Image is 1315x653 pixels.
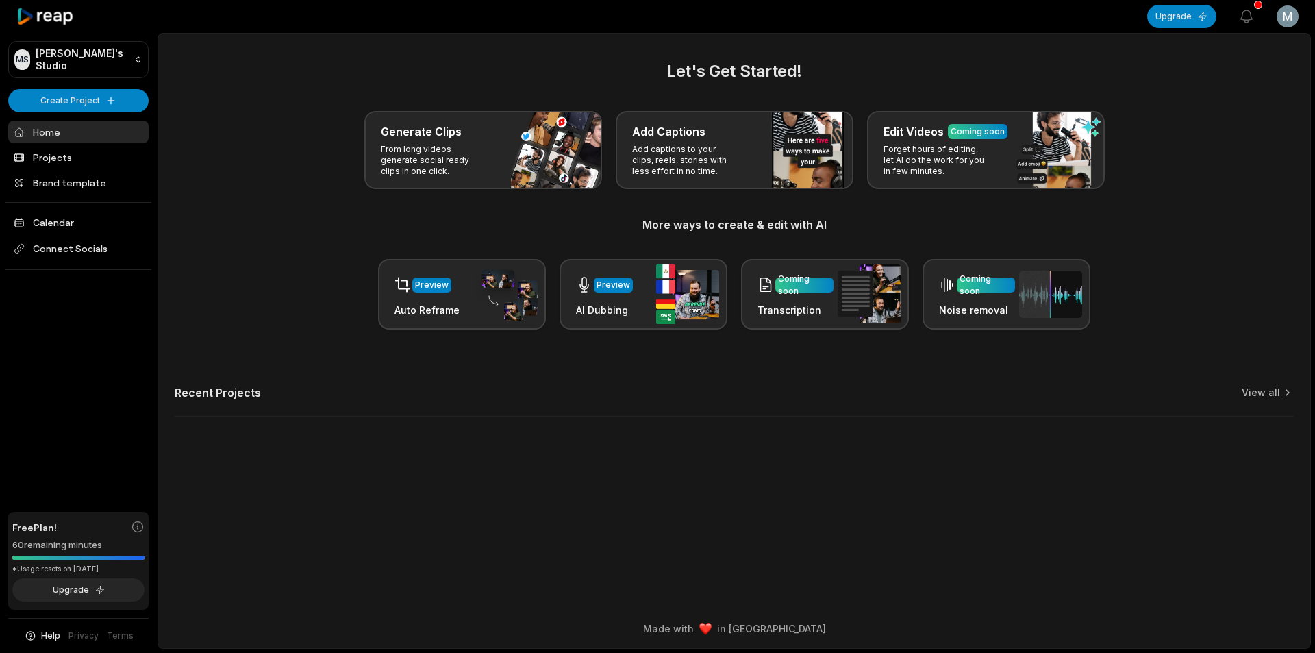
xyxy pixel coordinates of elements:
button: Upgrade [1147,5,1216,28]
div: Preview [415,279,449,291]
a: Privacy [68,630,99,642]
img: heart emoji [699,623,712,635]
img: noise_removal.png [1019,271,1082,318]
a: View all [1242,386,1280,399]
p: From long videos generate social ready clips in one click. [381,144,487,177]
img: ai_dubbing.png [656,264,719,324]
a: Brand template [8,171,149,194]
span: Connect Socials [8,236,149,261]
h3: Generate Clips [381,123,462,140]
h3: Add Captions [632,123,705,140]
div: Coming soon [951,125,1005,138]
h3: Transcription [757,303,834,317]
a: Projects [8,146,149,169]
img: transcription.png [838,264,901,323]
h3: Noise removal [939,303,1015,317]
div: Coming soon [778,273,831,297]
a: Terms [107,630,134,642]
div: Preview [597,279,630,291]
div: 60 remaining minutes [12,539,145,552]
h2: Recent Projects [175,386,261,399]
button: Help [24,630,60,642]
img: auto_reframe.png [475,268,538,321]
h3: More ways to create & edit with AI [175,217,1294,233]
div: *Usage resets on [DATE] [12,564,145,574]
span: Help [41,630,60,642]
h3: Auto Reframe [394,303,460,317]
a: Calendar [8,211,149,234]
span: Free Plan! [12,520,57,534]
a: Home [8,121,149,143]
h2: Let's Get Started! [175,59,1294,84]
button: Upgrade [12,578,145,602]
div: Made with in [GEOGRAPHIC_DATA] [171,621,1298,636]
h3: Edit Videos [884,123,944,140]
p: Add captions to your clips, reels, stories with less effort in no time. [632,144,738,177]
p: Forget hours of editing, let AI do the work for you in few minutes. [884,144,990,177]
h3: AI Dubbing [576,303,633,317]
button: Create Project [8,89,149,112]
div: Coming soon [960,273,1012,297]
div: MS [14,49,30,70]
p: [PERSON_NAME]'s Studio [36,47,129,72]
